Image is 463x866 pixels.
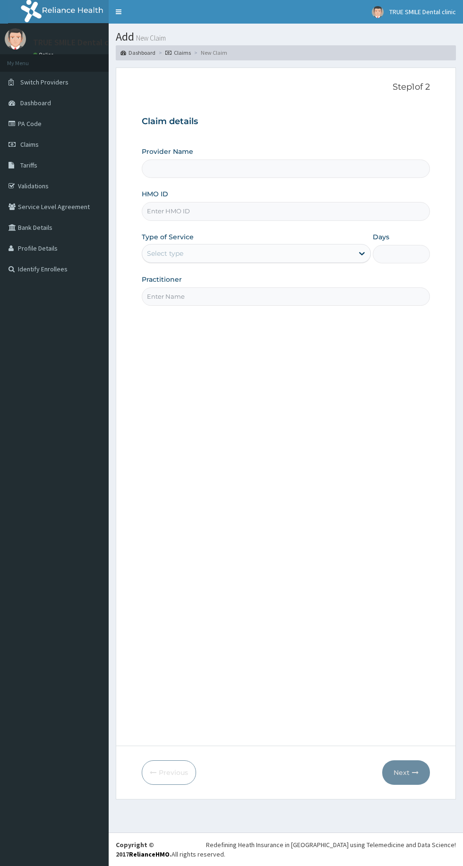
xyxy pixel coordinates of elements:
input: Enter Name [142,287,430,306]
h1: Add [116,31,456,43]
span: TRUE SMILE Dental clinic [389,8,456,16]
button: Previous [142,760,196,785]
input: Enter HMO ID [142,202,430,220]
label: HMO ID [142,189,168,199]
strong: Copyright © 2017 . [116,841,171,858]
span: Switch Providers [20,78,69,86]
a: RelianceHMO [129,850,170,858]
div: Select type [147,249,183,258]
img: User Image [5,28,26,50]
label: Practitioner [142,275,182,284]
label: Days [373,232,389,242]
button: Next [382,760,430,785]
label: Type of Service [142,232,194,242]
a: Online [33,51,56,58]
label: Provider Name [142,147,193,156]
p: TRUE SMILE Dental clinic [33,38,124,47]
span: Tariffs [20,161,37,169]
p: Step 1 of 2 [142,82,430,92]
a: Claims [165,49,191,57]
footer: All rights reserved. [109,832,463,866]
span: Claims [20,140,39,149]
div: Redefining Heath Insurance in [GEOGRAPHIC_DATA] using Telemedicine and Data Science! [206,840,456,849]
img: User Image [372,6,384,18]
span: Dashboard [20,99,51,107]
a: Dashboard [120,49,155,57]
small: New Claim [134,34,166,42]
li: New Claim [192,49,227,57]
h3: Claim details [142,117,430,127]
